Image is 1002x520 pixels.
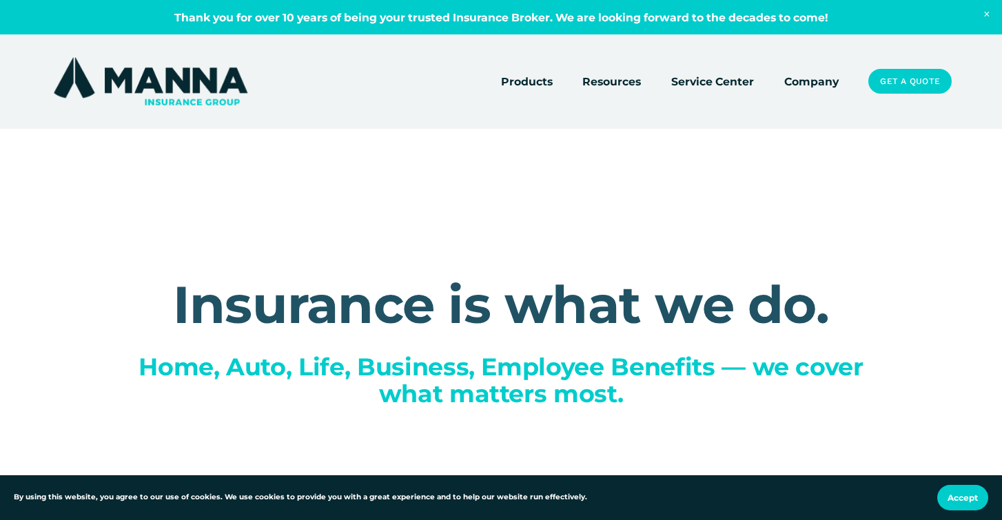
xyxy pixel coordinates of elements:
[582,73,641,90] span: Resources
[582,72,641,91] a: folder dropdown
[671,72,754,91] a: Service Center
[937,485,988,510] button: Accept
[948,492,978,503] span: Accept
[50,54,251,108] img: Manna Insurance Group
[868,69,952,94] a: Get a Quote
[173,273,829,336] strong: Insurance is what we do.
[501,72,553,91] a: folder dropdown
[501,73,553,90] span: Products
[784,72,839,91] a: Company
[14,492,587,503] p: By using this website, you agree to our use of cookies. We use cookies to provide you with a grea...
[139,352,870,409] span: Home, Auto, Life, Business, Employee Benefits — we cover what matters most.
